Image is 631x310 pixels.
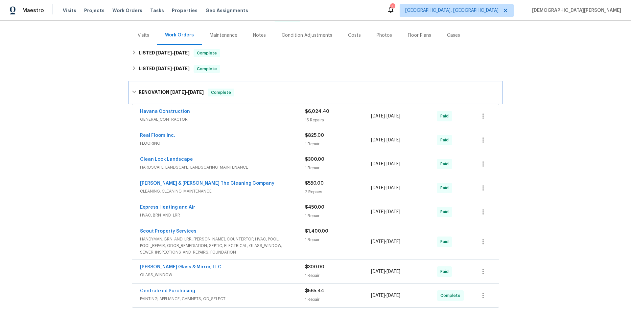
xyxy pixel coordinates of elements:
[386,269,400,274] span: [DATE]
[253,32,266,39] div: Notes
[405,7,499,14] span: [GEOGRAPHIC_DATA], [GEOGRAPHIC_DATA]
[140,289,195,293] a: Centralized Purchasing
[371,185,400,191] span: -
[63,7,76,14] span: Visits
[371,292,400,299] span: -
[140,109,190,114] a: Havana Construction
[440,161,451,167] span: Paid
[371,268,400,275] span: -
[170,90,186,94] span: [DATE]
[140,164,305,171] span: HARDSCAPE_LANDSCAPE, LANDSCAPING_MAINTENANCE
[440,292,463,299] span: Complete
[140,212,305,218] span: HVAC, BRN_AND_LRR
[210,32,237,39] div: Maintenance
[386,138,400,142] span: [DATE]
[305,189,371,195] div: 2 Repairs
[377,32,392,39] div: Photos
[156,66,172,71] span: [DATE]
[140,140,305,147] span: FLOORING
[305,289,324,293] span: $565.44
[174,66,190,71] span: [DATE]
[371,238,400,245] span: -
[282,32,332,39] div: Condition Adjustments
[371,269,385,274] span: [DATE]
[305,181,324,186] span: $550.00
[348,32,361,39] div: Costs
[140,296,305,302] span: PAINTING, APPLIANCE, CABINETS, OD_SELECT
[139,49,190,57] h6: LISTED
[305,272,371,279] div: 1 Repair
[305,141,371,147] div: 1 Repair
[440,209,451,215] span: Paid
[84,7,105,14] span: Projects
[138,32,149,39] div: Visits
[371,162,385,166] span: [DATE]
[305,133,324,138] span: $825.00
[440,113,451,119] span: Paid
[440,268,451,275] span: Paid
[205,7,248,14] span: Geo Assignments
[140,157,193,162] a: Clean Look Landscape
[140,116,305,123] span: GENERAL_CONTRACTOR
[140,272,305,278] span: GLASS_WINDOW
[188,90,204,94] span: [DATE]
[140,205,195,210] a: Express Heating and Air
[150,8,164,13] span: Tasks
[305,109,329,114] span: $6,024.40
[371,210,385,214] span: [DATE]
[208,89,234,96] span: Complete
[408,32,431,39] div: Floor Plans
[386,293,400,298] span: [DATE]
[371,209,400,215] span: -
[194,50,220,56] span: Complete
[112,7,142,14] span: Work Orders
[371,186,385,190] span: [DATE]
[371,239,385,244] span: [DATE]
[194,66,220,72] span: Complete
[140,265,222,269] a: [PERSON_NAME] Glass & Mirror, LLC
[140,188,305,195] span: CLEANING, CLEANING_MAINTENANCE
[447,32,460,39] div: Cases
[371,161,400,167] span: -
[305,213,371,219] div: 1 Repair
[140,236,305,256] span: HANDYMAN, BRN_AND_LRR, [PERSON_NAME], COUNTERTOP, HVAC, POOL, POOL_REPAIR, ODOR_REMEDIATION, SEPT...
[305,165,371,171] div: 1 Repair
[386,186,400,190] span: [DATE]
[172,7,198,14] span: Properties
[139,89,204,96] h6: RENOVATION
[386,114,400,118] span: [DATE]
[170,90,204,94] span: -
[139,65,190,73] h6: LISTED
[305,157,324,162] span: $300.00
[386,210,400,214] span: [DATE]
[140,133,175,138] a: Real Floors Inc.
[371,137,400,143] span: -
[371,113,400,119] span: -
[305,117,371,123] div: 15 Repairs
[165,32,194,38] div: Work Orders
[440,137,451,143] span: Paid
[371,114,385,118] span: [DATE]
[371,138,385,142] span: [DATE]
[390,4,395,10] div: 5
[156,51,172,55] span: [DATE]
[440,238,451,245] span: Paid
[305,229,328,234] span: $1,400.00
[140,229,197,234] a: Scout Property Services
[305,205,324,210] span: $450.00
[305,237,371,243] div: 1 Repair
[156,66,190,71] span: -
[371,293,385,298] span: [DATE]
[156,51,190,55] span: -
[130,82,501,103] div: RENOVATION [DATE]-[DATE]Complete
[174,51,190,55] span: [DATE]
[130,45,501,61] div: LISTED [DATE]-[DATE]Complete
[440,185,451,191] span: Paid
[305,265,324,269] span: $300.00
[140,181,274,186] a: [PERSON_NAME] & [PERSON_NAME] The Cleaning Company
[529,7,621,14] span: [DEMOGRAPHIC_DATA][PERSON_NAME]
[130,61,501,77] div: LISTED [DATE]-[DATE]Complete
[386,239,400,244] span: [DATE]
[22,7,44,14] span: Maestro
[386,162,400,166] span: [DATE]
